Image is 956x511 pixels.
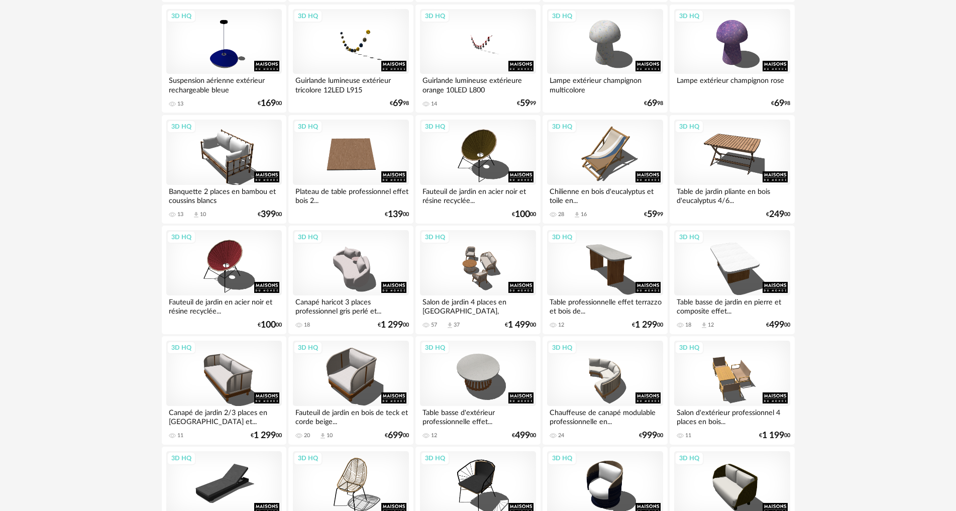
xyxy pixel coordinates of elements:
[515,432,530,439] span: 499
[543,226,667,334] a: 3D HQ Table professionnelle effet terrazzo et bois de... 12 €1 29900
[759,432,790,439] div: € 00
[420,185,536,205] div: Fauteuil de jardin en acier noir et résine recyclée...
[258,211,282,218] div: € 00
[670,226,794,334] a: 3D HQ Table basse de jardin en pierre et composite effet... 18 Download icon 12 €49900
[766,211,790,218] div: € 00
[192,211,200,219] span: Download icon
[288,226,413,334] a: 3D HQ Canapé haricot 3 places professionnel gris perlé et... 18 €1 29900
[415,5,540,113] a: 3D HQ Guirlande lumineuse extérieure orange 10LED L800 14 €5999
[162,336,286,445] a: 3D HQ Canapé de jardin 2/3 places en [GEOGRAPHIC_DATA] et... 11 €1 29900
[512,432,536,439] div: € 00
[327,432,333,439] div: 10
[644,211,663,218] div: € 99
[166,406,282,426] div: Canapé de jardin 2/3 places en [GEOGRAPHIC_DATA] et...
[431,322,437,329] div: 57
[581,211,587,218] div: 16
[547,295,663,316] div: Table professionnelle effet terrazzo et bois de...
[420,452,450,465] div: 3D HQ
[771,100,790,107] div: € 98
[162,115,286,224] a: 3D HQ Banquette 2 places en bambou et coussins blancs 13 Download icon 10 €39900
[420,295,536,316] div: Salon de jardin 4 places en [GEOGRAPHIC_DATA], [GEOGRAPHIC_DATA]...
[420,231,450,244] div: 3D HQ
[674,406,790,426] div: Salon d'extérieur professionnel 4 places en bois...
[642,432,657,439] span: 999
[420,341,450,354] div: 3D HQ
[454,322,460,329] div: 37
[548,120,577,133] div: 3D HQ
[420,10,450,23] div: 3D HQ
[446,322,454,329] span: Download icon
[167,231,196,244] div: 3D HQ
[390,100,409,107] div: € 98
[177,100,183,108] div: 13
[573,211,581,219] span: Download icon
[293,406,408,426] div: Fauteuil de jardin en bois de teck et corde beige...
[512,211,536,218] div: € 00
[420,120,450,133] div: 3D HQ
[762,432,784,439] span: 1 199
[254,432,276,439] span: 1 299
[644,100,663,107] div: € 98
[415,336,540,445] a: 3D HQ Table basse d'extérieur professionnelle effet... 12 €49900
[635,322,657,329] span: 1 299
[385,432,409,439] div: € 00
[670,5,794,113] a: 3D HQ Lampe extérieur champignon rose €6998
[293,10,323,23] div: 3D HQ
[261,211,276,218] span: 399
[674,295,790,316] div: Table basse de jardin en pierre et composite effet...
[293,74,408,94] div: Guirlande lumineuse extérieur tricolore 12LED L915
[415,226,540,334] a: 3D HQ Salon de jardin 4 places en [GEOGRAPHIC_DATA], [GEOGRAPHIC_DATA]... 57 Download icon 37 €1 ...
[647,211,657,218] span: 59
[261,100,276,107] span: 169
[647,100,657,107] span: 69
[378,322,409,329] div: € 00
[166,185,282,205] div: Banquette 2 places en bambou et coussins blancs
[548,231,577,244] div: 3D HQ
[388,211,403,218] span: 139
[670,115,794,224] a: 3D HQ Table de jardin pliante en bois d'eucalyptus 4/6... €24900
[393,100,403,107] span: 69
[675,120,704,133] div: 3D HQ
[517,100,536,107] div: € 99
[261,322,276,329] span: 100
[415,115,540,224] a: 3D HQ Fauteuil de jardin en acier noir et résine recyclée... €10000
[162,226,286,334] a: 3D HQ Fauteuil de jardin en acier noir et résine recyclée... €10000
[543,336,667,445] a: 3D HQ Chauffeuse de canapé modulable professionnelle en... 24 €99900
[548,10,577,23] div: 3D HQ
[385,211,409,218] div: € 00
[700,322,708,329] span: Download icon
[251,432,282,439] div: € 00
[288,115,413,224] a: 3D HQ Plateau de table professionnel effet bois 2... €13900
[293,452,323,465] div: 3D HQ
[543,5,667,113] a: 3D HQ Lampe extérieur champignon multicolore €6998
[505,322,536,329] div: € 00
[304,432,310,439] div: 20
[177,432,183,439] div: 11
[774,100,784,107] span: 69
[558,322,564,329] div: 12
[670,336,794,445] a: 3D HQ Salon d'extérieur professionnel 4 places en bois... 11 €1 19900
[293,295,408,316] div: Canapé haricot 3 places professionnel gris perlé et...
[166,74,282,94] div: Suspension aérienne extérieur rechargeable bleue
[258,322,282,329] div: € 00
[167,10,196,23] div: 3D HQ
[769,211,784,218] span: 249
[547,406,663,426] div: Chauffeuse de canapé modulable professionnelle en...
[293,341,323,354] div: 3D HQ
[675,452,704,465] div: 3D HQ
[675,341,704,354] div: 3D HQ
[166,295,282,316] div: Fauteuil de jardin en acier noir et résine recyclée...
[293,185,408,205] div: Plateau de table professionnel effet bois 2...
[200,211,206,218] div: 10
[508,322,530,329] span: 1 499
[167,341,196,354] div: 3D HQ
[674,74,790,94] div: Lampe extérieur champignon rose
[685,322,691,329] div: 18
[288,336,413,445] a: 3D HQ Fauteuil de jardin en bois de teck et corde beige... 20 Download icon 10 €69900
[258,100,282,107] div: € 00
[674,185,790,205] div: Table de jardin pliante en bois d'eucalyptus 4/6...
[381,322,403,329] span: 1 299
[420,406,536,426] div: Table basse d'extérieur professionnelle effet...
[293,231,323,244] div: 3D HQ
[639,432,663,439] div: € 00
